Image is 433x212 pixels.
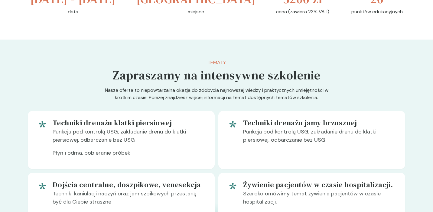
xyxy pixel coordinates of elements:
[276,8,329,15] p: cena (zawiera 23% VAT)
[112,66,321,84] h5: Zapraszamy na intensywne szkolenie
[53,190,205,211] p: Techniki kaniulacji naczyń oraz jam szpikowych przestaną być dla Ciebie straszne
[188,8,204,15] p: miejsce
[243,118,396,128] h5: Techniki drenażu jamy brzusznej
[243,180,396,190] h5: Żywienie pacjentów w czasie hospitalizacji.
[243,128,396,149] p: Punkcja pod kontrolą USG, zakładanie drenu do klatki piersiowej, odbarczanie bez USG
[100,87,333,111] p: Nasza oferta to niepowtarzalna okazja do zdobycia najnowszej wiedzy i praktycznych umiejętności w...
[53,128,205,149] p: Punkcja pod kontrolą USG, zakładanie drenu do klatki piersiowej, odbarczanie bez USG
[53,118,205,128] h5: Techniki drenażu klatki piersiowej
[112,59,321,66] p: Tematy
[53,149,205,162] p: Płyn i odma, pobieranie próbek
[243,190,396,211] p: Szeroko omówimy temat żywienia pacjentów w czasie hospitalizacji.
[53,180,205,190] h5: Dojścia centralne, doszpikowe, venesekcja
[351,8,403,15] p: punktów edukacyjnych
[68,8,78,15] p: data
